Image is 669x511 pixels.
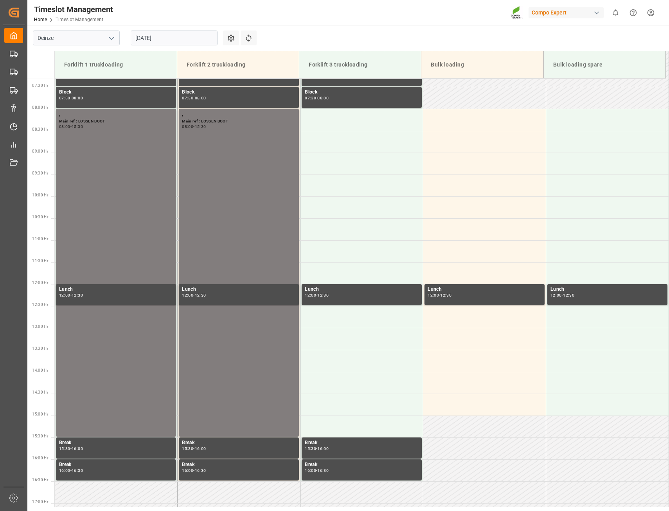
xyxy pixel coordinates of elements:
[317,293,329,297] div: 12:30
[59,110,173,118] div: ,
[195,293,206,297] div: 12:30
[182,286,296,293] div: Lunch
[305,439,419,447] div: Break
[70,469,72,472] div: -
[32,324,48,329] span: 13:00 Hr
[32,412,48,416] span: 15:00 Hr
[316,96,317,100] div: -
[182,125,193,128] div: 08:00
[193,125,194,128] div: -
[32,456,48,460] span: 16:00 Hr
[305,469,316,472] div: 16:00
[32,105,48,110] span: 08:00 Hr
[32,346,48,351] span: 13:30 Hr
[70,96,72,100] div: -
[182,118,296,125] div: Main ref : LOSSEN BOOT
[32,478,48,482] span: 16:30 Hr
[32,259,48,263] span: 11:30 Hr
[182,96,193,100] div: 07:30
[182,469,193,472] div: 16:00
[529,5,607,20] button: Compo Expert
[59,88,173,96] div: Block
[195,447,206,450] div: 16:00
[305,293,316,297] div: 12:00
[72,447,83,450] div: 16:00
[193,96,194,100] div: -
[195,125,206,128] div: 15:30
[72,293,83,297] div: 12:30
[182,110,296,118] div: ,
[305,461,419,469] div: Break
[59,125,70,128] div: 08:00
[182,439,296,447] div: Break
[550,58,659,72] div: Bulk loading spare
[72,96,83,100] div: 08:00
[70,447,72,450] div: -
[306,58,415,72] div: Forklift 3 truckloading
[70,125,72,128] div: -
[562,293,563,297] div: -
[59,293,70,297] div: 12:00
[624,4,642,22] button: Help Center
[32,281,48,285] span: 12:00 Hr
[72,469,83,472] div: 16:30
[59,286,173,293] div: Lunch
[439,293,440,297] div: -
[428,293,439,297] div: 12:00
[182,88,296,96] div: Block
[70,293,72,297] div: -
[317,96,329,100] div: 08:00
[193,447,194,450] div: -
[131,31,218,45] input: DD.MM.YYYY
[195,96,206,100] div: 08:00
[183,58,293,72] div: Forklift 2 truckloading
[59,461,173,469] div: Break
[32,171,48,175] span: 09:30 Hr
[182,461,296,469] div: Break
[511,6,523,20] img: Screenshot%202023-09-29%20at%2010.02.21.png_1712312052.png
[59,118,173,125] div: Main ref : LOSSEN BOOT
[305,447,316,450] div: 15:30
[33,31,120,45] input: Type to search/select
[550,286,664,293] div: Lunch
[440,293,451,297] div: 12:30
[316,293,317,297] div: -
[32,127,48,131] span: 08:30 Hr
[428,58,537,72] div: Bulk loading
[32,149,48,153] span: 09:00 Hr
[34,17,47,22] a: Home
[182,447,193,450] div: 15:30
[59,439,173,447] div: Break
[529,7,604,18] div: Compo Expert
[32,237,48,241] span: 11:00 Hr
[305,286,419,293] div: Lunch
[305,96,316,100] div: 07:30
[32,83,48,88] span: 07:30 Hr
[72,125,83,128] div: 15:30
[550,293,562,297] div: 12:00
[59,96,70,100] div: 07:30
[193,469,194,472] div: -
[32,302,48,307] span: 12:30 Hr
[193,293,194,297] div: -
[61,58,171,72] div: Forklift 1 truckloading
[316,447,317,450] div: -
[195,469,206,472] div: 16:30
[32,500,48,504] span: 17:00 Hr
[316,469,317,472] div: -
[317,447,329,450] div: 16:00
[32,368,48,372] span: 14:00 Hr
[59,447,70,450] div: 15:30
[32,434,48,438] span: 15:30 Hr
[563,293,574,297] div: 12:30
[32,193,48,197] span: 10:00 Hr
[607,4,624,22] button: show 0 new notifications
[105,32,117,44] button: open menu
[32,390,48,394] span: 14:30 Hr
[182,293,193,297] div: 12:00
[305,88,419,96] div: Block
[34,4,113,15] div: Timeslot Management
[428,286,541,293] div: Lunch
[317,469,329,472] div: 16:30
[32,215,48,219] span: 10:30 Hr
